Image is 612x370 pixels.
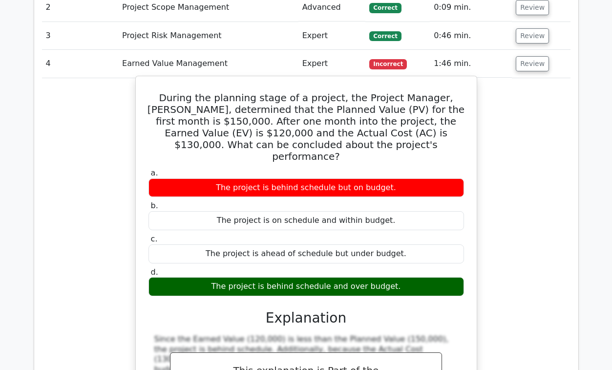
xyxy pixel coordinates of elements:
button: Review [516,28,549,44]
div: The project is on schedule and within budget. [148,211,464,230]
span: Incorrect [369,59,407,69]
td: 0:46 min. [430,22,512,50]
td: 1:46 min. [430,50,512,78]
td: 4 [42,50,119,78]
div: The project is behind schedule and over budget. [148,277,464,296]
div: The project is behind schedule but on budget. [148,178,464,197]
td: Project Risk Management [118,22,298,50]
span: c. [151,234,158,243]
span: b. [151,201,158,210]
td: Earned Value Management [118,50,298,78]
td: 3 [42,22,119,50]
span: Correct [369,3,401,13]
div: The project is ahead of schedule but under budget. [148,244,464,263]
td: Expert [298,22,366,50]
span: a. [151,168,158,177]
h3: Explanation [154,310,458,326]
span: d. [151,267,158,277]
button: Review [516,56,549,71]
td: Expert [298,50,366,78]
span: Correct [369,31,401,41]
h5: During the planning stage of a project, the Project Manager, [PERSON_NAME], determined that the P... [148,92,465,162]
